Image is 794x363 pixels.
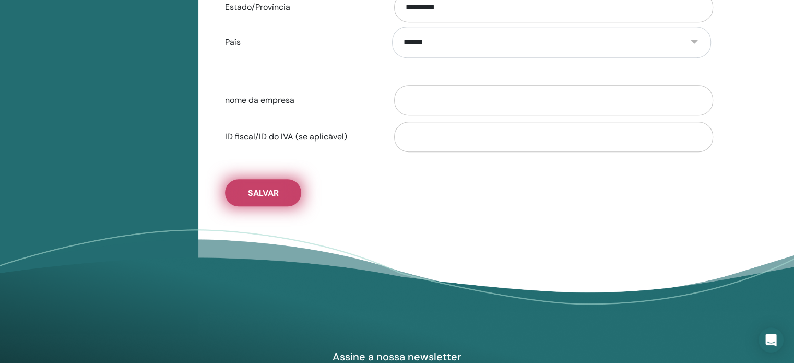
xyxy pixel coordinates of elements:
button: Salvar [225,179,301,206]
label: ID fiscal/ID do IVA (se aplicável) [217,127,384,147]
label: nome da empresa [217,90,384,110]
label: País [217,32,384,52]
span: Salvar [248,188,279,198]
div: Open Intercom Messenger [759,327,784,353]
